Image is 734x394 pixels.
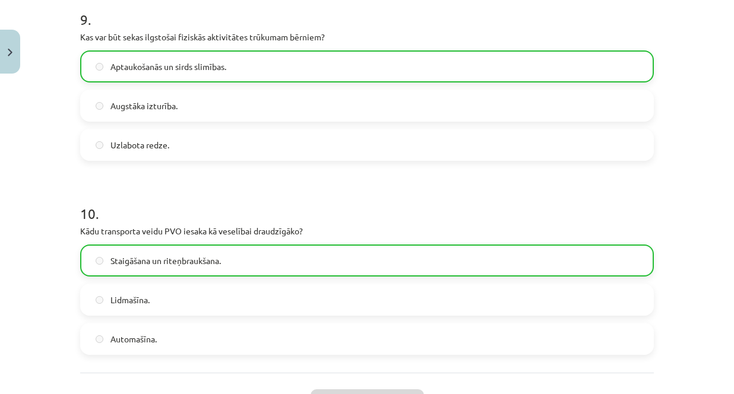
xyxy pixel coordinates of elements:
input: Automašīna. [96,335,103,343]
input: Aptaukošanās un sirds slimības. [96,63,103,71]
span: Automašīna. [110,333,157,345]
input: Staigāšana un riteņbraukšana. [96,257,103,265]
span: Uzlabota redze. [110,139,169,151]
p: Kādu transporta veidu PVO iesaka kā veselībai draudzīgāko? [80,225,654,237]
span: Augstāka izturība. [110,100,178,112]
input: Augstāka izturība. [96,102,103,110]
img: icon-close-lesson-0947bae3869378f0d4975bcd49f059093ad1ed9edebbc8119c70593378902aed.svg [8,49,12,56]
input: Lidmašīna. [96,296,103,304]
h1: 10 . [80,185,654,221]
p: Kas var būt sekas ilgstošai fiziskās aktivitātes trūkumam bērniem? [80,31,654,43]
span: Aptaukošanās un sirds slimības. [110,61,226,73]
span: Staigāšana un riteņbraukšana. [110,255,221,267]
span: Lidmašīna. [110,294,150,306]
input: Uzlabota redze. [96,141,103,149]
